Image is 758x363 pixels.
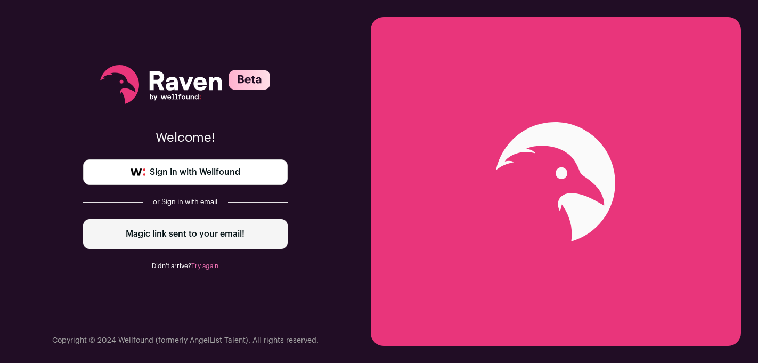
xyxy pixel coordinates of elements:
div: Magic link sent to your email! [83,219,288,249]
a: Sign in with Wellfound [83,159,288,185]
img: wellfound-symbol-flush-black-fb3c872781a75f747ccb3a119075da62bfe97bd399995f84a933054e44a575c4.png [131,168,145,176]
a: Try again [191,263,218,269]
div: or Sign in with email [151,198,219,206]
p: Welcome! [83,130,288,147]
span: Sign in with Wellfound [150,166,240,179]
div: Didn't arrive? [83,262,288,270]
p: Copyright © 2024 Wellfound (formerly AngelList Talent). All rights reserved. [52,335,319,346]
